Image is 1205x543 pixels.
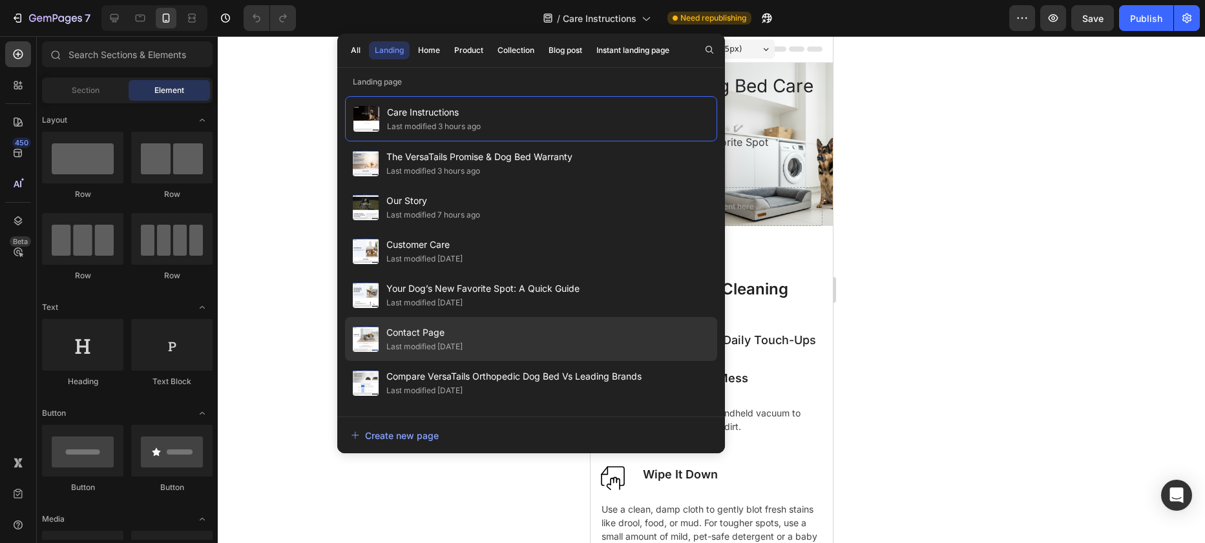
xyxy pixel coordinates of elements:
div: Button [131,482,213,493]
div: Open Intercom Messenger [1161,480,1192,511]
span: Care Instructions [387,105,481,120]
span: / [557,12,560,25]
button: Product [448,41,489,59]
div: Beta [10,236,31,247]
span: Layout [42,114,67,126]
span: Compare VersaTails Orthopedic Dog Bed Vs Leading Brands [386,369,642,384]
div: Instant landing page [596,45,669,56]
span: Element [154,85,184,96]
span: Your Dog’s New Favorite Spot: A Quick Guide [386,281,580,296]
p: For Minor Spills and Daily Touch-Ups [11,296,231,311]
span: Toggle open [192,509,213,529]
div: Drop element here [95,165,163,176]
span: The VersaTails Promise & Dog Bed Warranty [386,149,572,165]
span: Text [42,302,58,313]
span: Toggle open [192,297,213,318]
input: Search Sections & Elements [42,41,213,67]
div: Text Block [131,376,213,387]
div: Last modified [DATE] [386,340,463,353]
div: Button [42,482,123,493]
div: Row [131,270,213,282]
div: 450 [12,138,31,148]
p: Because Your Dog’s Favorite Spot Deserves a Little TLC [12,98,218,129]
h2: Quick Spot Cleaning [10,241,233,264]
div: Last modified [DATE] [386,384,463,397]
h2: VersaTails Dog Bed Care Instructions [10,37,232,87]
div: Last modified [DATE] [386,296,463,309]
span: Toggle open [192,403,213,424]
button: Publish [1119,5,1173,31]
p: 7 [85,10,90,26]
div: Row [42,270,123,282]
h3: Wipe It Down [51,429,233,447]
p: Use a clean, damp cloth to gently blot fresh stains like drool, food, or mud. For tougher spots, ... [11,466,231,520]
div: Heading [42,376,123,387]
span: Save [1082,13,1104,24]
span: Contact Page [386,325,463,340]
div: Row [131,189,213,200]
button: Instant landing page [591,41,675,59]
span: Media [42,513,65,525]
div: Last modified 3 hours ago [387,120,481,133]
div: Product [454,45,483,56]
h3: Brush Off the Mess [47,333,233,351]
button: Collection [492,41,540,59]
button: 7 [5,5,96,31]
button: Home [412,41,446,59]
div: Create new page [351,429,439,442]
span: Button [42,407,66,419]
span: Our Story [386,193,480,209]
div: Landing [375,45,404,56]
span: Need republishing [680,12,746,24]
div: Home [418,45,440,56]
p: Use a soft-bristle brush or handheld vacuum to remove loose fur, crumbs, or dirt. [11,370,231,397]
p: Landing page [337,76,725,88]
div: Last modified 7 hours ago [386,209,480,221]
span: Customer Care [386,237,463,252]
div: All [351,45,361,56]
button: Save [1071,5,1114,31]
button: Landing [369,41,410,59]
button: Blog post [543,41,588,59]
span: Section [72,85,100,96]
div: Collection [498,45,534,56]
div: Undo/Redo [244,5,296,31]
div: Last modified 3 hours ago [386,165,480,178]
div: Publish [1130,12,1162,25]
button: All [345,41,366,59]
span: Care Instructions [563,12,636,25]
button: Create new page [350,422,712,448]
div: Blog post [549,45,582,56]
span: Toggle open [192,110,213,130]
div: Last modified [DATE] [386,252,463,265]
div: Row [42,189,123,200]
span: iPhone 13 Mini ( 375 px) [65,6,152,19]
